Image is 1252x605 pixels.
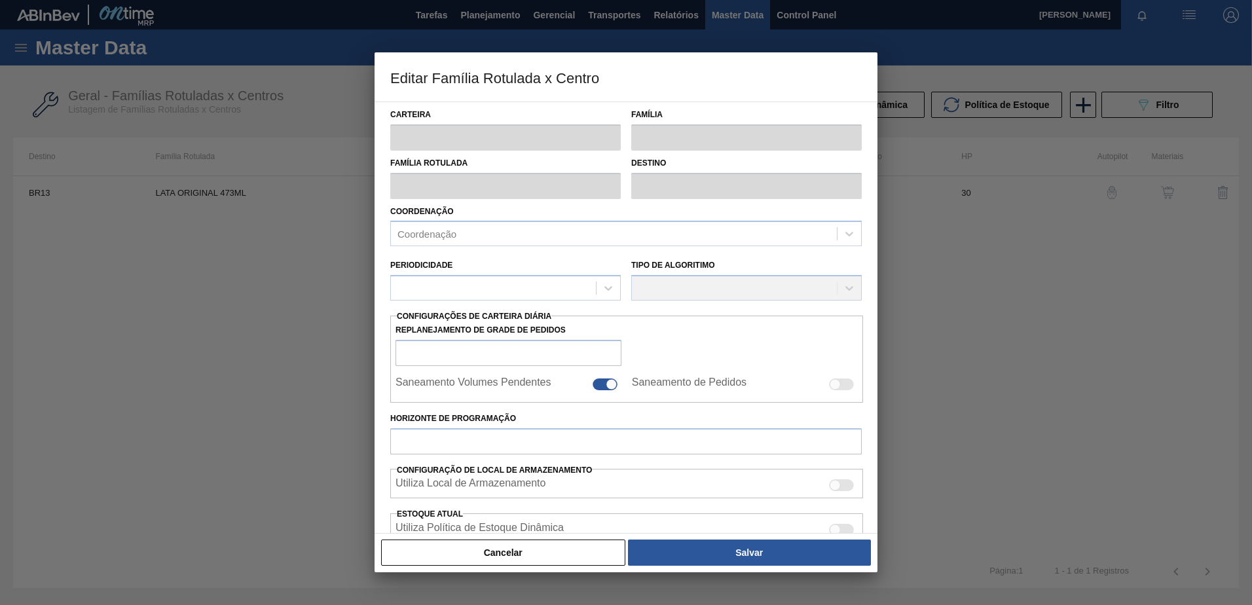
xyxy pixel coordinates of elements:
[396,321,621,340] label: Replanejamento de Grade de Pedidos
[631,154,862,173] label: Destino
[390,105,621,124] label: Carteira
[631,261,715,270] label: Tipo de Algoritimo
[631,105,862,124] label: Família
[397,466,592,475] span: Configuração de Local de Armazenamento
[397,229,456,240] div: Coordenação
[390,409,862,428] label: Horizonte de Programação
[396,522,564,538] label: Quando ativada, o sistema irá usar os estoques usando a Política de Estoque Dinâmica.
[628,540,871,566] button: Salvar
[390,261,452,270] label: Periodicidade
[396,376,551,392] label: Saneamento Volumes Pendentes
[397,509,463,519] label: Estoque Atual
[632,376,746,392] label: Saneamento de Pedidos
[396,477,545,493] label: Quando ativada, o sistema irá exibir os estoques de diferentes locais de armazenamento.
[381,540,625,566] button: Cancelar
[397,312,551,321] span: Configurações de Carteira Diária
[390,207,454,216] label: Coordenação
[375,52,877,102] h3: Editar Família Rotulada x Centro
[390,154,621,173] label: Família Rotulada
